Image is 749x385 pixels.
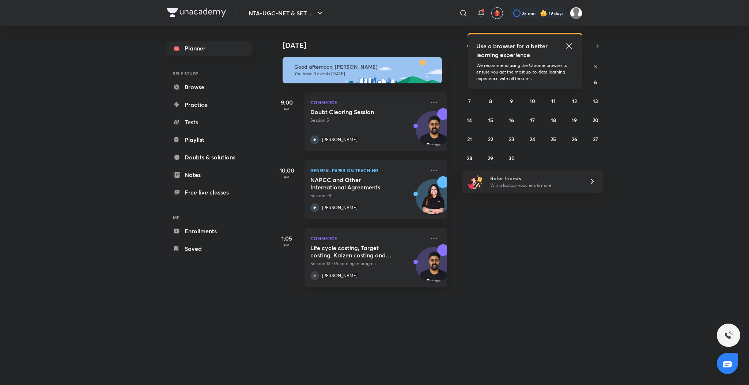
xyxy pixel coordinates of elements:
[167,8,226,17] img: Company Logo
[485,133,496,145] button: September 22, 2025
[464,95,475,107] button: September 7, 2025
[508,155,515,162] abbr: September 30, 2025
[272,234,302,243] h5: 1:05
[167,224,252,238] a: Enrollments
[167,80,252,94] a: Browse
[310,192,425,199] p: Session 28
[310,244,401,259] h5: Life cycle costing, Target costing, Kaizen costing and JIT
[488,117,493,124] abbr: September 15, 2025
[572,98,577,105] abbr: September 12, 2025
[526,114,538,126] button: September 17, 2025
[551,136,556,143] abbr: September 25, 2025
[551,117,556,124] abbr: September 18, 2025
[548,133,559,145] button: September 25, 2025
[322,136,358,143] p: [PERSON_NAME]
[594,63,597,70] abbr: Saturday
[572,117,577,124] abbr: September 19, 2025
[167,150,252,165] a: Doubts & solutions
[593,98,598,105] abbr: September 13, 2025
[568,133,580,145] button: September 26, 2025
[491,7,503,19] button: avatar
[485,152,496,164] button: September 29, 2025
[167,97,252,112] a: Practice
[468,174,483,189] img: referral
[322,204,358,211] p: [PERSON_NAME]
[593,117,598,124] abbr: September 20, 2025
[724,331,733,340] img: ttu
[548,95,559,107] button: September 11, 2025
[506,114,517,126] button: September 16, 2025
[416,115,451,150] img: Avatar
[548,114,559,126] button: September 18, 2025
[167,8,226,19] a: Company Logo
[167,167,252,182] a: Notes
[590,76,601,88] button: September 6, 2025
[416,251,451,286] img: Avatar
[283,41,454,50] h4: [DATE]
[464,133,475,145] button: September 21, 2025
[488,155,493,162] abbr: September 29, 2025
[485,114,496,126] button: September 15, 2025
[494,10,500,16] img: avatar
[167,241,252,256] a: Saved
[416,183,451,218] img: Avatar
[467,136,472,143] abbr: September 21, 2025
[272,98,302,107] h5: 9:00
[510,98,513,105] abbr: September 9, 2025
[310,108,401,116] h5: Doubt Clearing Session
[167,67,252,80] h6: SELF STUDY
[310,234,425,243] p: Commerce
[476,62,574,82] p: We recommend using the Chrome browser to ensure you get the most up-to-date learning experience w...
[568,114,580,126] button: September 19, 2025
[526,95,538,107] button: September 10, 2025
[509,117,514,124] abbr: September 16, 2025
[167,132,252,147] a: Playlist
[476,42,549,59] h5: Use a browser for a better learning experience
[530,98,535,105] abbr: September 10, 2025
[530,117,535,124] abbr: September 17, 2025
[530,136,535,143] abbr: September 24, 2025
[167,211,252,224] h6: ME
[167,41,252,56] a: Planner
[551,98,556,105] abbr: September 11, 2025
[467,155,472,162] abbr: September 28, 2025
[506,133,517,145] button: September 23, 2025
[467,117,472,124] abbr: September 14, 2025
[572,136,577,143] abbr: September 26, 2025
[590,114,601,126] button: September 20, 2025
[464,152,475,164] button: September 28, 2025
[322,272,358,279] p: [PERSON_NAME]
[310,176,401,191] h5: NAPCC and Other International Agreements
[310,260,425,267] p: Session 13 • Recording in progress
[294,64,435,70] h6: Good afternoon, [PERSON_NAME]
[509,136,514,143] abbr: September 23, 2025
[526,133,538,145] button: September 24, 2025
[490,174,580,182] h6: Refer friends
[488,136,493,143] abbr: September 22, 2025
[167,185,252,200] a: Free live classes
[540,10,547,17] img: streak
[490,182,580,189] p: Win a laptop, vouchers & more
[506,95,517,107] button: September 9, 2025
[570,7,582,19] img: Sakshi Nath
[568,95,580,107] button: September 12, 2025
[593,136,598,143] abbr: September 27, 2025
[294,71,435,77] p: You have 3 events [DATE]
[489,98,492,105] abbr: September 8, 2025
[594,79,597,86] abbr: September 6, 2025
[506,152,517,164] button: September 30, 2025
[310,166,425,175] p: General Paper on Teaching
[272,107,302,111] p: AM
[272,166,302,175] h5: 10:00
[167,115,252,129] a: Tests
[485,95,496,107] button: September 8, 2025
[310,117,425,124] p: Session 5
[464,114,475,126] button: September 14, 2025
[272,175,302,179] p: AM
[310,98,425,107] p: Commerce
[590,133,601,145] button: September 27, 2025
[468,98,471,105] abbr: September 7, 2025
[283,57,442,83] img: afternoon
[272,243,302,247] p: PM
[590,95,601,107] button: September 13, 2025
